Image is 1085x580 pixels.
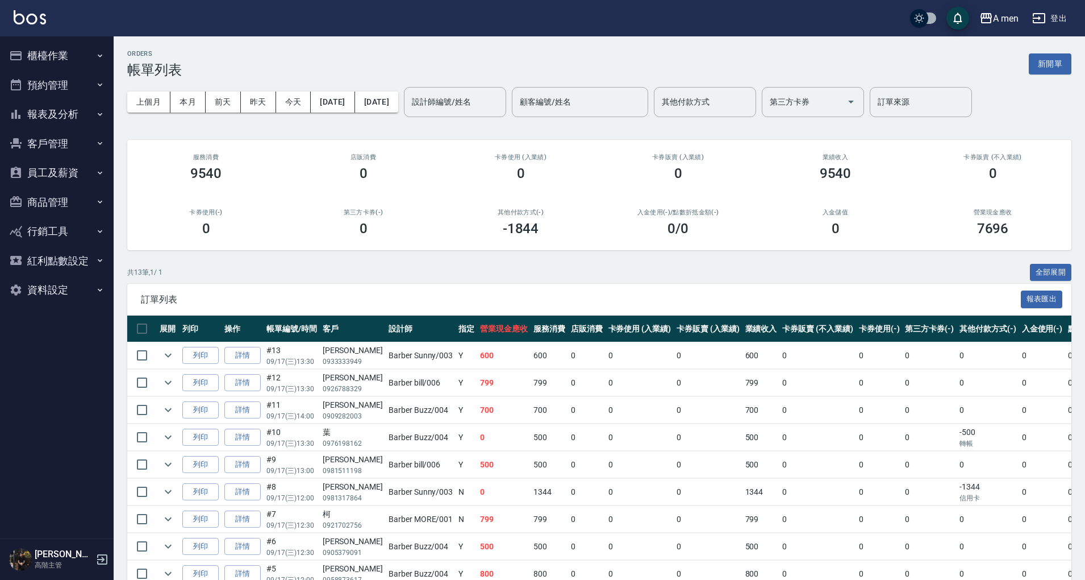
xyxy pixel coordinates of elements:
td: 0 [477,479,531,506]
td: 500 [742,451,780,478]
button: 資料設定 [5,275,109,305]
td: 700 [531,397,568,424]
td: Barber Buzz /004 [386,424,456,451]
button: 前天 [206,92,241,113]
td: #10 [264,424,320,451]
div: [PERSON_NAME] [323,481,383,493]
button: expand row [160,456,177,473]
td: 0 [1019,533,1066,560]
button: 上個月 [127,92,170,113]
h2: 卡券販賣 (入業績) [613,154,743,161]
td: 799 [531,506,568,533]
div: 柯 [323,508,383,520]
span: 訂單列表 [141,294,1021,305]
h3: 0 [989,165,997,181]
td: 0 [1019,342,1066,369]
td: 0 [957,397,1019,424]
button: 報表及分析 [5,100,109,129]
th: 第三方卡券(-) [902,316,957,342]
td: 500 [531,533,568,560]
td: -1344 [957,479,1019,506]
th: 卡券使用 (入業績) [606,316,674,342]
td: #11 [264,397,320,424]
h2: 其他付款方式(-) [456,209,586,216]
td: Y [456,451,477,478]
td: 0 [674,342,742,369]
p: 09/17 (三) 12:30 [266,548,317,558]
th: 入金使用(-) [1019,316,1066,342]
h2: 第三方卡券(-) [298,209,428,216]
th: 列印 [180,316,222,342]
h3: -1844 [503,221,539,237]
td: 0 [902,479,957,506]
td: 0 [957,342,1019,369]
td: 0 [957,533,1019,560]
td: 0 [856,370,903,396]
td: 0 [957,506,1019,533]
button: 商品管理 [5,188,109,217]
a: 詳情 [224,483,261,501]
button: expand row [160,429,177,446]
td: 0 [902,397,957,424]
button: 本月 [170,92,206,113]
td: 0 [674,506,742,533]
td: 500 [477,533,531,560]
h3: 7696 [977,221,1009,237]
td: 799 [477,506,531,533]
td: 500 [531,424,568,451]
td: 0 [674,533,742,560]
button: 列印 [182,401,219,419]
td: 600 [477,342,531,369]
p: 信用卡 [959,493,1016,503]
button: expand row [160,511,177,528]
h3: 0 [674,165,682,181]
th: 操作 [222,316,264,342]
td: 0 [674,424,742,451]
th: 其他付款方式(-) [957,316,1019,342]
p: 共 13 筆, 1 / 1 [127,267,162,277]
td: #13 [264,342,320,369]
td: #6 [264,533,320,560]
h3: 9540 [820,165,852,181]
td: 0 [568,370,606,396]
td: 0 [1019,370,1066,396]
h3: 0 [517,165,525,181]
td: 0 [606,506,674,533]
td: 0 [779,451,856,478]
p: 09/17 (三) 12:00 [266,493,317,503]
div: [PERSON_NAME] [323,536,383,548]
td: 0 [856,397,903,424]
td: 0 [779,533,856,560]
td: 1344 [531,479,568,506]
p: 0981511198 [323,466,383,476]
td: 0 [957,370,1019,396]
td: 0 [902,342,957,369]
td: 0 [856,451,903,478]
p: 09/17 (三) 12:30 [266,520,317,531]
td: 0 [606,424,674,451]
h2: 業績收入 [770,154,900,161]
img: Logo [14,10,46,24]
button: [DATE] [311,92,354,113]
td: 700 [742,397,780,424]
td: 0 [779,370,856,396]
div: 葉 [323,426,383,438]
td: #7 [264,506,320,533]
td: 0 [674,397,742,424]
button: A men [975,7,1023,30]
button: 新開單 [1029,53,1071,74]
td: Barber Buzz /004 [386,533,456,560]
th: 營業現金應收 [477,316,531,342]
h5: [PERSON_NAME] [35,549,93,560]
button: Open [842,93,860,111]
td: 0 [779,424,856,451]
h3: 0 [832,221,840,237]
button: 客戶管理 [5,129,109,159]
td: 0 [674,370,742,396]
th: 卡券販賣 (不入業績) [779,316,856,342]
button: 員工及薪資 [5,158,109,188]
button: 列印 [182,483,219,501]
th: 展開 [157,316,180,342]
td: 0 [957,451,1019,478]
td: 0 [568,397,606,424]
